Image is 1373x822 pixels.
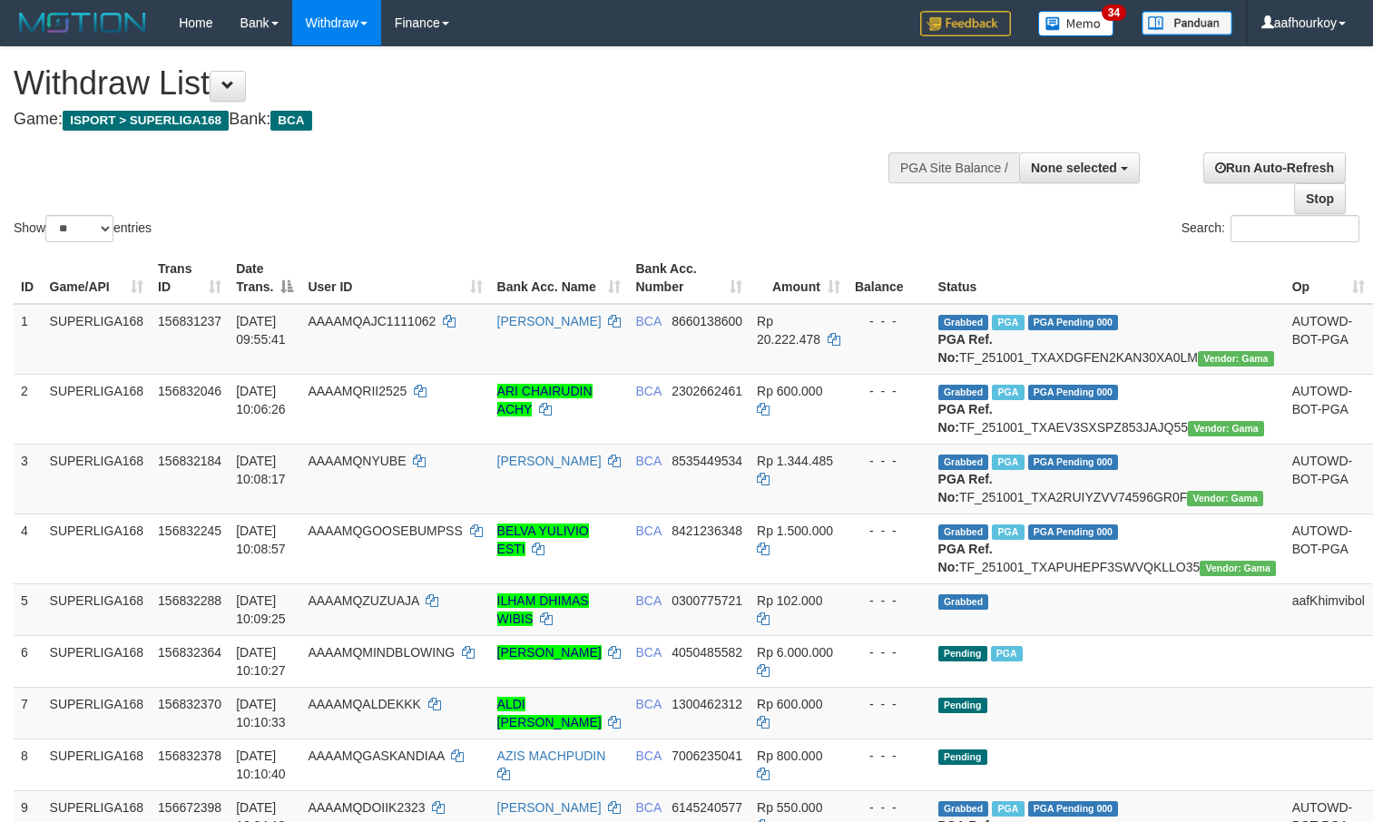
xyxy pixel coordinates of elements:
a: Run Auto-Refresh [1203,152,1346,183]
span: Copy 7006235041 to clipboard [672,749,742,763]
span: BCA [635,697,661,711]
h4: Game: Bank: [14,111,897,129]
span: Grabbed [938,801,989,817]
select: Showentries [45,215,113,242]
td: SUPERLIGA168 [43,374,152,444]
span: [DATE] 10:10:33 [236,697,286,729]
td: AUTOWD-BOT-PGA [1285,374,1372,444]
span: Grabbed [938,524,989,540]
th: ID [14,252,43,304]
div: - - - [855,522,924,540]
span: Grabbed [938,385,989,400]
span: Marked by aafsoycanthlai [992,385,1024,400]
a: BELVA YULIVIO ESTI [497,524,589,556]
th: Bank Acc. Name: activate to sort column ascending [490,252,629,304]
img: Button%20Memo.svg [1038,11,1114,36]
span: BCA [635,524,661,538]
span: 156832245 [158,524,221,538]
td: SUPERLIGA168 [43,635,152,687]
span: Vendor URL: https://trx31.1velocity.biz [1200,561,1276,576]
span: Copy 8660138600 to clipboard [672,314,742,328]
span: PGA Pending [1028,801,1119,817]
span: Copy 0300775721 to clipboard [672,593,742,608]
span: Rp 600.000 [757,384,822,398]
span: 156672398 [158,800,221,815]
span: 156831237 [158,314,221,328]
a: [PERSON_NAME] [497,314,602,328]
td: aafKhimvibol [1285,583,1372,635]
span: Marked by aafsoycanthlai [992,801,1024,817]
th: Date Trans.: activate to sort column descending [229,252,300,304]
td: 1 [14,304,43,375]
span: Pending [938,646,987,661]
img: MOTION_logo.png [14,9,152,36]
span: Copy 1300462312 to clipboard [672,697,742,711]
span: AAAAMQRII2525 [308,384,407,398]
td: 5 [14,583,43,635]
span: PGA Pending [1028,385,1119,400]
img: Feedback.jpg [920,11,1011,36]
span: BCA [270,111,311,131]
button: None selected [1019,152,1140,183]
span: 156832288 [158,593,221,608]
span: Marked by aafsoycanthlai [992,455,1024,470]
th: User ID: activate to sort column ascending [300,252,489,304]
span: Grabbed [938,594,989,610]
th: Game/API: activate to sort column ascending [43,252,152,304]
a: [PERSON_NAME] [497,645,602,660]
td: SUPERLIGA168 [43,687,152,739]
th: Amount: activate to sort column ascending [750,252,848,304]
label: Search: [1182,215,1359,242]
td: 6 [14,635,43,687]
div: - - - [855,592,924,610]
td: SUPERLIGA168 [43,739,152,790]
span: [DATE] 10:09:25 [236,593,286,626]
td: 8 [14,739,43,790]
span: Rp 1.344.485 [757,454,833,468]
span: [DATE] 10:08:57 [236,524,286,556]
span: BCA [635,593,661,608]
span: [DATE] 10:06:26 [236,384,286,416]
span: AAAAMQALDEKKK [308,697,421,711]
a: Stop [1294,183,1346,214]
td: TF_251001_TXAPUHEPF3SWVQKLLO35 [931,514,1285,583]
span: PGA Pending [1028,524,1119,540]
b: PGA Ref. No: [938,332,993,365]
div: PGA Site Balance / [888,152,1019,183]
span: Rp 1.500.000 [757,524,833,538]
div: - - - [855,695,924,713]
div: - - - [855,312,924,330]
span: Marked by aafsoycanthlai [992,524,1024,540]
td: AUTOWD-BOT-PGA [1285,304,1372,375]
span: [DATE] 10:10:27 [236,645,286,678]
span: Vendor URL: https://trx31.1velocity.biz [1187,491,1263,506]
span: PGA Pending [1028,455,1119,470]
th: Status [931,252,1285,304]
span: 156832046 [158,384,221,398]
span: 156832370 [158,697,221,711]
th: Trans ID: activate to sort column ascending [151,252,229,304]
span: Grabbed [938,455,989,470]
span: Grabbed [938,315,989,330]
th: Op: activate to sort column ascending [1285,252,1372,304]
td: SUPERLIGA168 [43,514,152,583]
span: 34 [1102,5,1126,21]
a: [PERSON_NAME] [497,800,602,815]
span: ISPORT > SUPERLIGA168 [63,111,229,131]
span: Copy 6145240577 to clipboard [672,800,742,815]
span: [DATE] 09:55:41 [236,314,286,347]
td: SUPERLIGA168 [43,304,152,375]
td: 2 [14,374,43,444]
span: AAAAMQGOOSEBUMPSS [308,524,462,538]
th: Balance [848,252,931,304]
span: Copy 8421236348 to clipboard [672,524,742,538]
b: PGA Ref. No: [938,542,993,574]
span: Vendor URL: https://trx31.1velocity.biz [1188,421,1264,436]
span: Copy 8535449534 to clipboard [672,454,742,468]
td: TF_251001_TXA2RUIYZVV74596GR0F [931,444,1285,514]
td: 7 [14,687,43,739]
span: Rp 6.000.000 [757,645,833,660]
span: Pending [938,749,987,765]
span: AAAAMQNYUBE [308,454,406,468]
span: PGA Pending [1028,315,1119,330]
